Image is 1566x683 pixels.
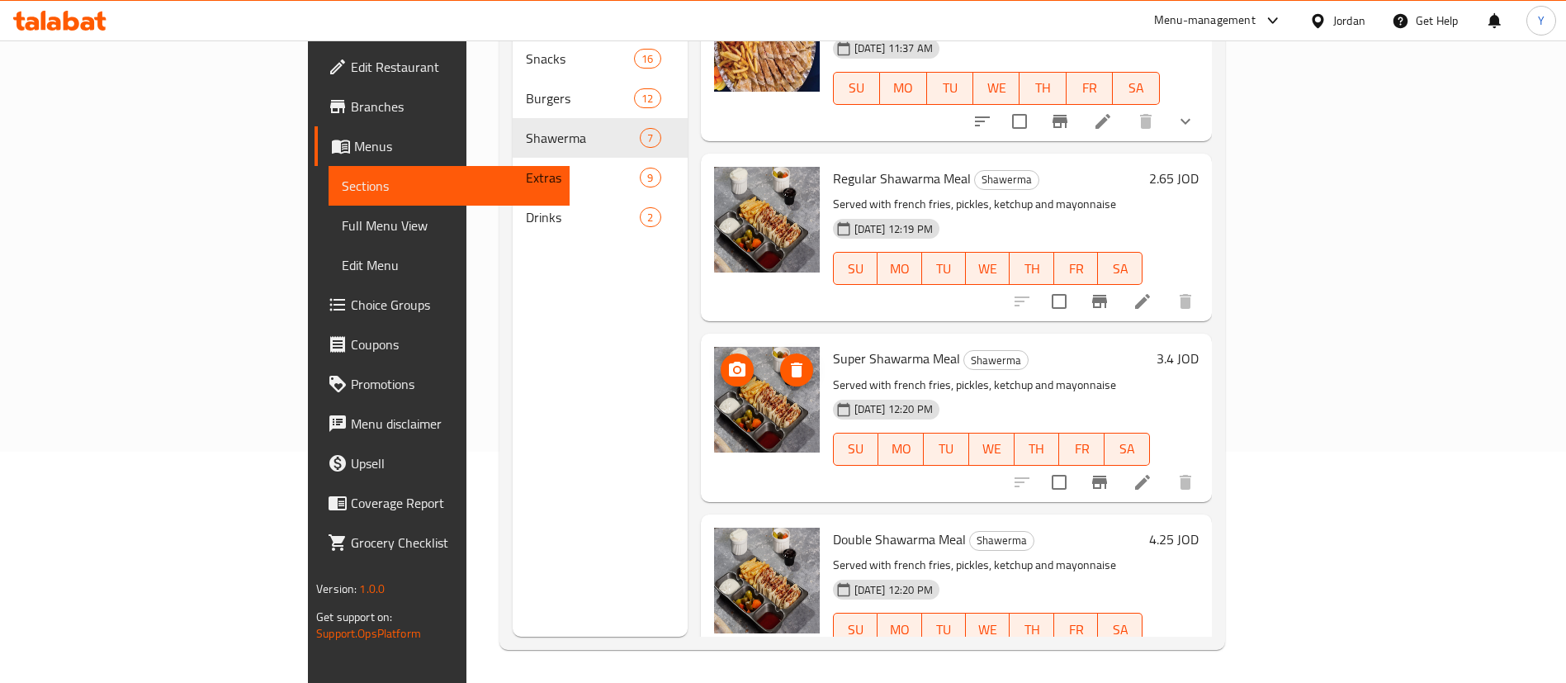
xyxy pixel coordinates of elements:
span: Choice Groups [351,295,556,315]
span: TH [1016,618,1047,642]
span: SU [840,618,871,642]
button: FR [1059,433,1105,466]
button: upload picture [721,353,754,387]
span: Edit Menu [342,255,556,275]
div: Burgers12 [513,78,688,118]
span: Version: [316,578,357,600]
span: MO [887,76,920,100]
span: SA [1111,437,1143,461]
span: FR [1061,257,1091,281]
button: SU [833,72,880,105]
div: Shawerma [969,531,1034,551]
div: Shawerma [963,350,1029,370]
button: FR [1054,613,1098,646]
a: Promotions [315,364,570,404]
span: 16 [635,51,660,67]
button: SU [833,613,878,646]
button: TU [924,433,969,466]
nav: Menu sections [513,32,688,244]
a: Menus [315,126,570,166]
button: WE [966,613,1010,646]
span: Extras [526,168,641,187]
div: items [634,49,660,69]
a: Menu disclaimer [315,404,570,443]
span: Promotions [351,374,556,394]
span: 1.0.0 [359,578,385,600]
div: Drinks2 [513,197,688,237]
div: Shawerma7 [513,118,688,158]
span: Branches [351,97,556,116]
a: Full Menu View [329,206,570,245]
button: Branch-specific-item [1040,102,1080,141]
span: MO [884,618,915,642]
a: Coupons [315,325,570,364]
span: SA [1119,76,1152,100]
span: SU [840,257,871,281]
button: WE [973,72,1020,105]
a: Support.OpsPlatform [316,623,421,644]
span: WE [980,76,1013,100]
span: Coupons [351,334,556,354]
button: WE [966,252,1010,285]
span: Select to update [1002,104,1037,139]
a: Grocery Checklist [315,523,570,562]
a: Sections [329,166,570,206]
h6: 4.25 JOD [1149,528,1199,551]
a: Coverage Report [315,483,570,523]
a: Edit menu item [1093,111,1113,131]
div: Shawerma [526,128,641,148]
span: 7 [641,130,660,146]
span: Upsell [351,453,556,473]
button: delete [1166,462,1205,502]
span: Shawerma [970,531,1034,550]
p: Served with french fries, pickles, ketchup and mayonnaise [833,555,1143,576]
a: Edit menu item [1133,472,1152,492]
button: Branch-specific-item [1080,462,1119,502]
button: TH [1010,252,1053,285]
button: MO [880,72,926,105]
span: WE [972,257,1003,281]
span: WE [972,618,1003,642]
button: MO [878,613,921,646]
span: Burgers [526,88,634,108]
button: WE [969,433,1015,466]
span: [DATE] 12:19 PM [848,221,939,237]
span: Get support on: [316,606,392,628]
span: FR [1061,618,1091,642]
button: SA [1098,252,1142,285]
div: Jordan [1333,12,1365,30]
img: Regular Shawarma Meal [714,167,820,273]
span: 2 [641,210,660,225]
span: SA [1105,618,1135,642]
button: MO [878,252,921,285]
button: Branch-specific-item [1080,282,1119,321]
div: Menu-management [1154,11,1256,31]
span: Menus [354,136,556,156]
div: Shawerma [974,170,1039,190]
span: Super Shawarma Meal [833,346,960,371]
span: TH [1021,437,1053,461]
span: Regular Shawarma Meal [833,166,971,191]
a: Edit Restaurant [315,47,570,87]
button: SA [1098,613,1142,646]
span: 12 [635,91,660,107]
button: delete [1166,282,1205,321]
button: FR [1067,72,1113,105]
span: Shawerma [975,170,1038,189]
span: TU [934,76,967,100]
a: Branches [315,87,570,126]
span: TH [1026,76,1059,100]
span: [DATE] 12:20 PM [848,401,939,417]
button: TH [1010,613,1053,646]
svg: Show Choices [1176,111,1195,131]
button: TU [922,252,966,285]
span: Snacks [526,49,634,69]
button: SU [833,433,879,466]
span: FR [1066,437,1098,461]
button: TH [1020,72,1066,105]
p: Served with french fries, pickles, ketchup and mayonnaise [833,194,1143,215]
div: items [640,168,660,187]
